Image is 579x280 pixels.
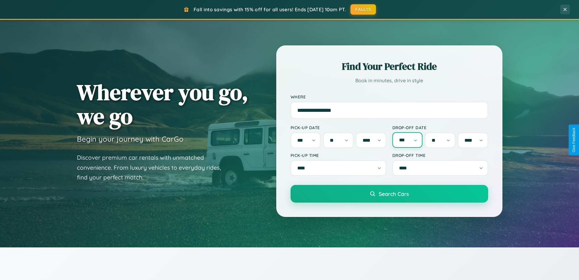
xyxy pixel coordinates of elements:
label: Pick-up Date [291,125,386,130]
label: Drop-off Date [392,125,488,130]
button: FALL15 [350,4,376,15]
h3: Begin your journey with CarGo [77,134,184,144]
p: Discover premium car rentals with unmatched convenience. From luxury vehicles to everyday rides, ... [77,153,229,183]
span: Search Cars [379,190,409,197]
button: Search Cars [291,185,488,203]
p: Book in minutes, drive in style [291,76,488,85]
label: Pick-up Time [291,153,386,158]
span: Fall into savings with 15% off for all users! Ends [DATE] 10am PT. [194,6,346,12]
label: Where [291,94,488,99]
h1: Wherever you go, we go [77,80,248,128]
div: Give Feedback [572,128,576,152]
label: Drop-off Time [392,153,488,158]
h2: Find Your Perfect Ride [291,60,488,73]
